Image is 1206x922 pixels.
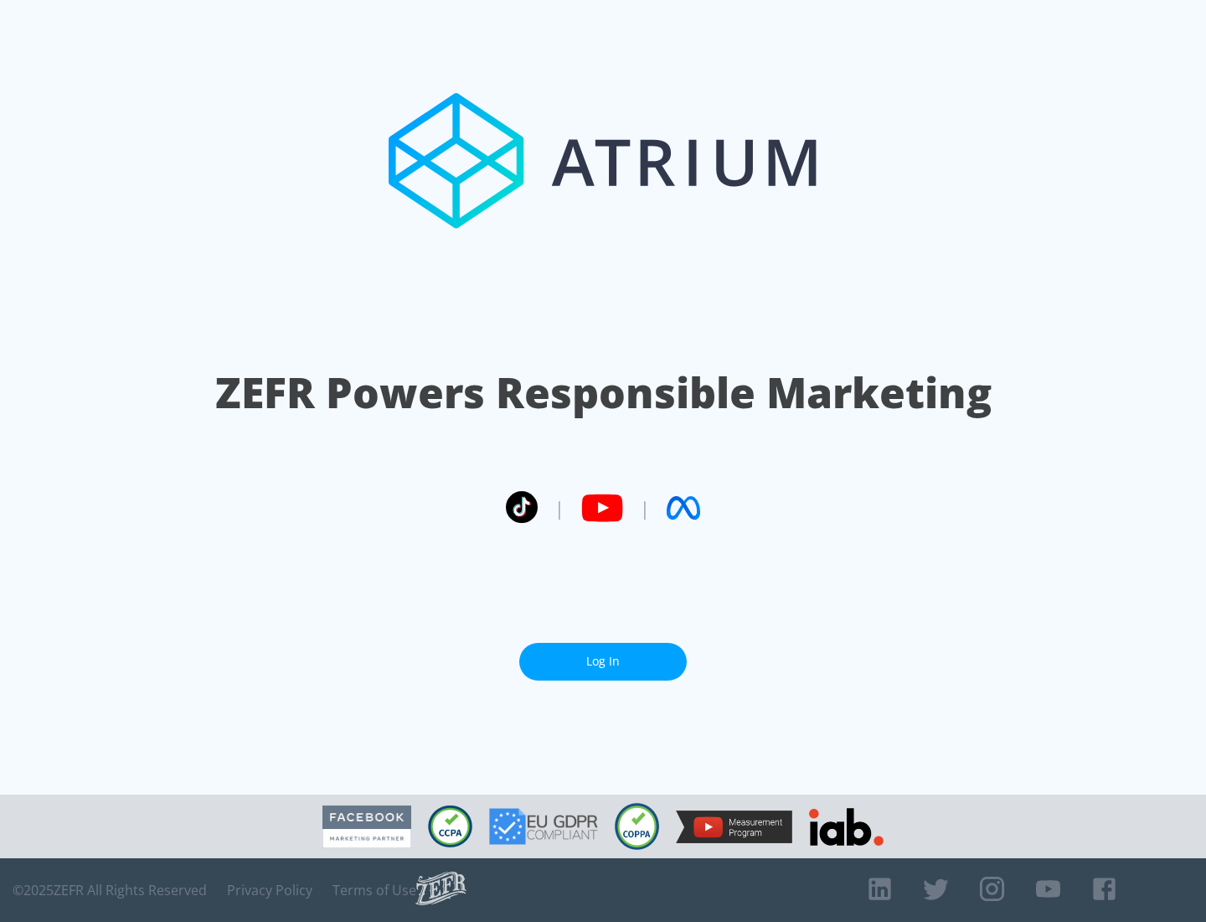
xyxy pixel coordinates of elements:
a: Privacy Policy [227,882,312,899]
img: IAB [809,808,884,846]
span: | [640,495,650,521]
a: Log In [519,643,687,681]
img: YouTube Measurement Program [676,811,792,843]
a: Terms of Use [332,882,416,899]
span: © 2025 ZEFR All Rights Reserved [13,882,207,899]
img: CCPA Compliant [428,805,472,847]
img: Facebook Marketing Partner [322,805,411,848]
img: COPPA Compliant [615,803,659,850]
span: | [554,495,564,521]
h1: ZEFR Powers Responsible Marketing [215,364,992,422]
img: GDPR Compliant [489,808,598,845]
